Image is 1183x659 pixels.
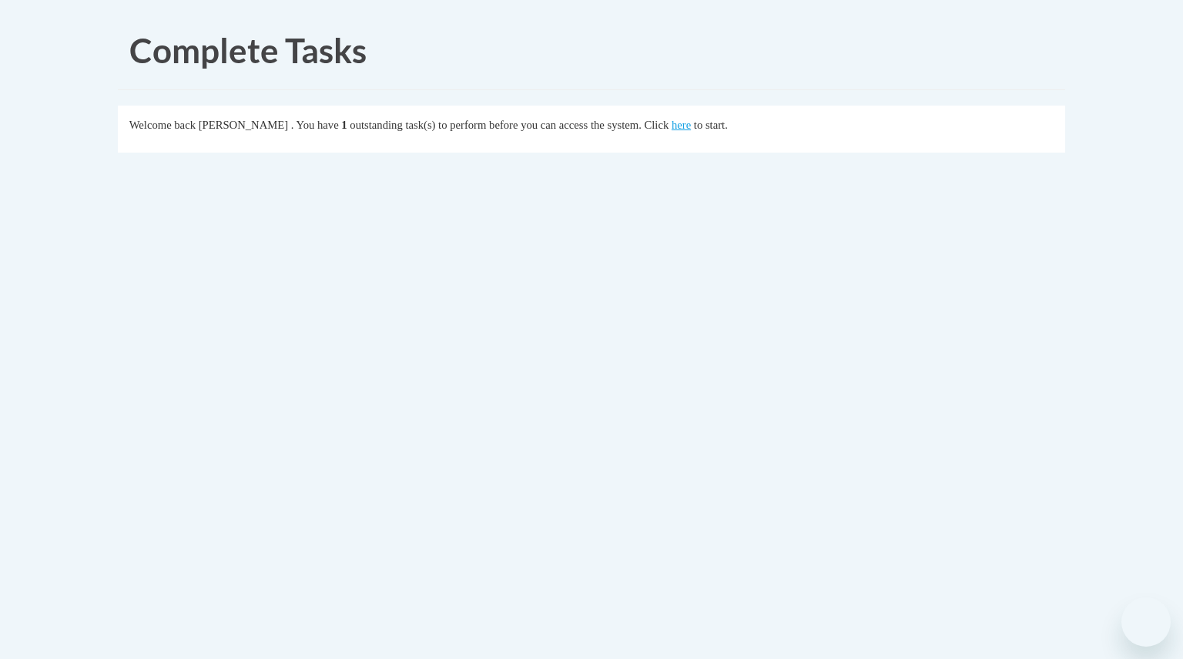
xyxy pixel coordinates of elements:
span: . You have [291,119,339,131]
span: outstanding task(s) to perform before you can access the system. Click [350,119,669,131]
span: Complete Tasks [129,30,367,70]
span: Welcome back [129,119,196,131]
a: here [672,119,691,131]
span: to start. [694,119,728,131]
span: [PERSON_NAME] [199,119,288,131]
iframe: Button to launch messaging window [1121,597,1171,647]
span: 1 [341,119,347,131]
